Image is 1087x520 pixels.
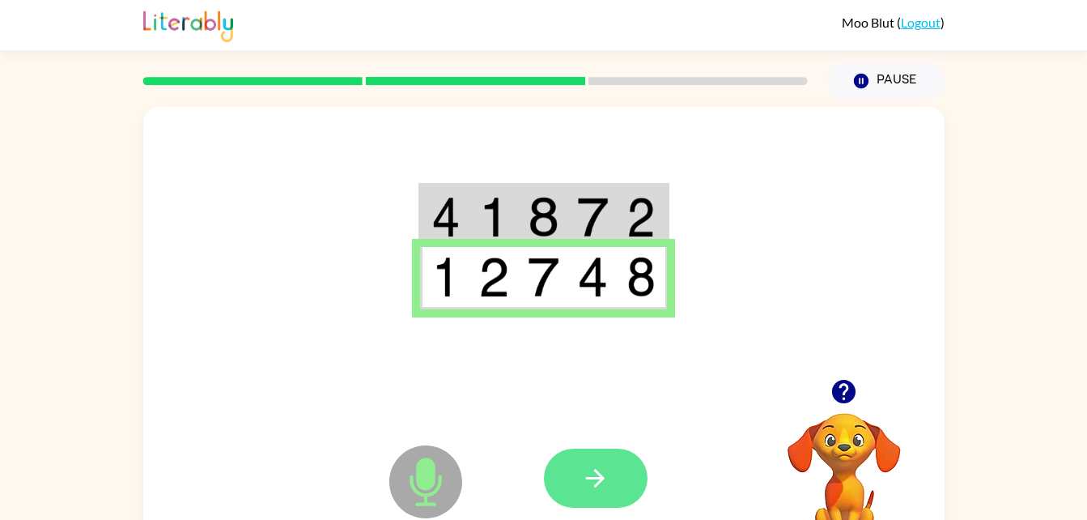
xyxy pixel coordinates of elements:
img: 7 [577,197,608,237]
img: 2 [478,257,509,297]
img: 2 [626,197,656,237]
img: 7 [528,257,558,297]
img: 1 [478,197,509,237]
img: 1 [431,257,461,297]
div: ( ) [842,15,945,30]
button: Pause [827,62,945,100]
span: Moo Blut [842,15,897,30]
img: 4 [577,257,608,297]
a: Logout [901,15,941,30]
img: 4 [431,197,461,237]
img: 8 [528,197,558,237]
img: 8 [626,257,656,297]
img: Literably [143,6,233,42]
